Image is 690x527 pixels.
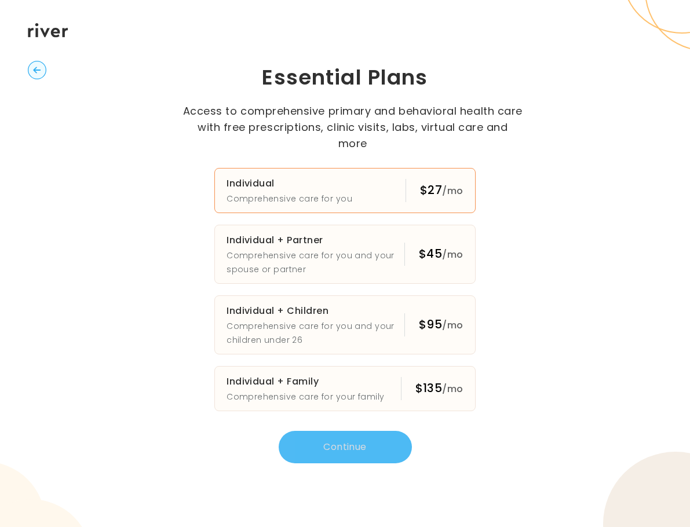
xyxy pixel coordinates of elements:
[227,192,352,206] p: Comprehensive care for you
[182,103,524,152] p: Access to comprehensive primary and behavioral health care with free prescriptions, clinic visits...
[182,64,509,92] h1: Essential Plans
[227,303,404,319] h3: Individual + Children
[227,390,384,404] p: Comprehensive care for your family
[227,374,384,390] h3: Individual + Family
[442,248,463,261] span: /mo
[214,366,476,411] button: Individual + FamilyComprehensive care for your family$135/mo
[420,182,463,199] div: $27
[419,316,463,334] div: $95
[227,319,404,347] p: Comprehensive care for you and your children under 26
[227,175,352,192] h3: Individual
[214,225,476,284] button: Individual + PartnerComprehensive care for you and your spouse or partner$45/mo
[227,232,404,248] h3: Individual + Partner
[419,246,463,263] div: $45
[442,382,463,396] span: /mo
[214,168,476,213] button: IndividualComprehensive care for you$27/mo
[214,295,476,354] button: Individual + ChildrenComprehensive care for you and your children under 26$95/mo
[415,380,463,397] div: $135
[442,184,463,197] span: /mo
[279,431,412,463] button: Continue
[227,248,404,276] p: Comprehensive care for you and your spouse or partner
[442,319,463,332] span: /mo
